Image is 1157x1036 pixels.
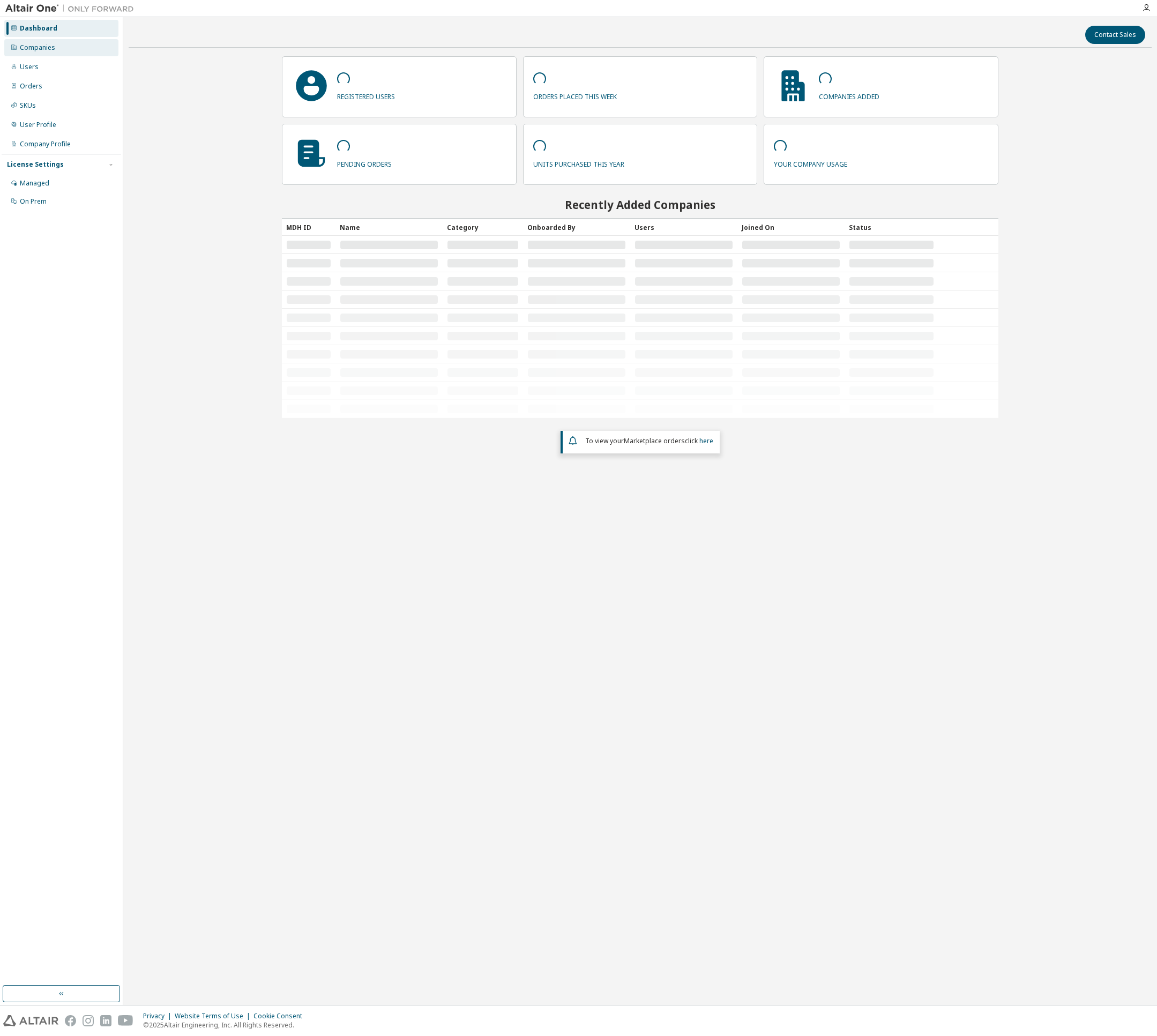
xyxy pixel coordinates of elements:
[337,156,392,169] p: pending orders
[286,219,331,236] div: MDH ID
[340,219,438,236] div: Name
[20,197,47,206] div: On Prem
[143,1012,175,1020] div: Privacy
[585,436,713,445] span: To view your click
[20,101,36,110] div: SKUs
[20,140,71,148] div: Company Profile
[20,82,42,91] div: Orders
[819,89,879,101] p: companies added
[100,1015,111,1026] img: linkedin.svg
[20,179,49,188] div: Managed
[849,219,934,236] div: Status
[527,219,626,236] div: Onboarded By
[20,43,55,52] div: Companies
[337,89,395,101] p: registered users
[447,219,519,236] div: Category
[20,121,56,129] div: User Profile
[533,156,624,169] p: units purchased this year
[7,160,64,169] div: License Settings
[3,1015,58,1026] img: altair_logo.svg
[774,156,847,169] p: your company usage
[635,219,733,236] div: Users
[742,219,840,236] div: Joined On
[175,1012,253,1020] div: Website Terms of Use
[624,436,685,445] em: Marketplace orders
[83,1015,94,1026] img: instagram.svg
[533,89,617,101] p: orders placed this week
[20,63,39,71] div: Users
[20,24,57,33] div: Dashboard
[282,198,998,212] h2: Recently Added Companies
[5,3,139,14] img: Altair One
[65,1015,76,1026] img: facebook.svg
[253,1012,309,1020] div: Cookie Consent
[143,1020,309,1030] p: © 2025 Altair Engineering, Inc. All Rights Reserved.
[699,436,713,445] a: here
[1085,26,1145,44] button: Contact Sales
[118,1015,133,1026] img: youtube.svg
